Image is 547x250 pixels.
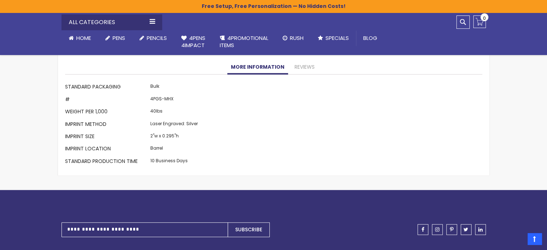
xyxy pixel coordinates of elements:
a: Pencils [132,30,174,46]
td: 40lbs [149,106,200,119]
span: Home [76,34,91,42]
th: # [65,94,149,106]
td: Bulk [149,82,200,94]
span: Specials [325,34,349,42]
div: All Categories [61,14,162,30]
span: Blog [363,34,377,42]
a: Home [61,30,98,46]
a: More Information [227,60,288,74]
span: 4Pens 4impact [181,34,205,49]
span: 0 [483,15,486,22]
span: 4PROMOTIONAL ITEMS [220,34,268,49]
a: Blog [356,30,384,46]
a: Reviews [291,60,318,74]
th: Imprint Size [65,131,149,144]
td: Barrel [149,144,200,156]
span: Pens [113,34,125,42]
th: Standard Packaging [65,82,149,94]
a: Specials [311,30,356,46]
td: 4PGS-MHX [149,94,200,106]
a: Pens [98,30,132,46]
th: Imprint Location [65,144,149,156]
td: 2"w x 0.295"h [149,131,200,144]
a: Rush [275,30,311,46]
th: Imprint Method [65,119,149,131]
td: 10 Business Days [149,156,200,168]
td: Laser Engraved: Silver [149,119,200,131]
a: 4Pens4impact [174,30,213,54]
span: Subscribe [235,226,262,233]
span: Pencils [147,34,167,42]
th: Weight per 1,000 [65,106,149,119]
th: Standard Production Time [65,156,149,168]
a: 4PROMOTIONALITEMS [213,30,275,54]
a: 0 [473,15,486,28]
button: Subscribe [228,222,270,237]
span: Rush [290,34,304,42]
